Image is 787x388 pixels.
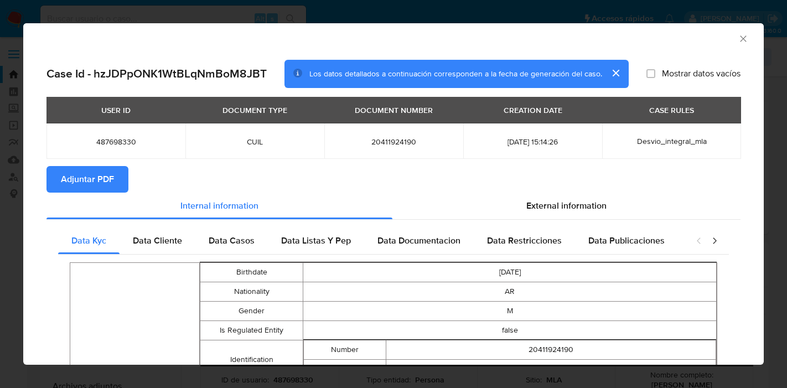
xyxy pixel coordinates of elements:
div: Detailed internal info [58,227,685,254]
button: cerrar [602,60,629,86]
span: Desvio_integral_mla [637,136,707,147]
td: Type [304,359,386,379]
span: Adjuntar PDF [61,167,114,192]
h2: Case Id - hzJDPpONK1WtBLqNmBoM8JBT [46,66,267,81]
td: Number [304,340,386,359]
td: [DATE] [303,262,717,282]
div: CREATION DATE [497,101,569,120]
td: Birthdate [200,262,303,282]
span: 20411924190 [338,137,450,147]
span: External information [526,199,607,212]
td: Gender [200,301,303,320]
span: Data Documentacion [377,234,460,247]
td: CUIL [386,359,716,379]
span: Data Listas Y Pep [281,234,351,247]
div: DOCUMENT TYPE [216,101,294,120]
button: Cerrar ventana [738,33,748,43]
span: Data Publicaciones [588,234,665,247]
span: Data Restricciones [487,234,562,247]
td: Identification [200,340,303,379]
span: Data Kyc [71,234,106,247]
div: closure-recommendation-modal [23,23,764,365]
td: AR [303,282,717,301]
span: Data Casos [209,234,255,247]
span: CUIL [199,137,311,147]
div: DOCUMENT NUMBER [348,101,439,120]
td: 20411924190 [386,340,716,359]
div: Detailed info [46,193,741,219]
button: Adjuntar PDF [46,166,128,193]
td: false [303,320,717,340]
input: Mostrar datos vacíos [646,69,655,78]
span: Data Cliente [133,234,182,247]
td: Nationality [200,282,303,301]
div: CASE RULES [643,101,701,120]
span: [DATE] 15:14:26 [477,137,589,147]
td: Is Regulated Entity [200,320,303,340]
div: USER ID [95,101,137,120]
span: Mostrar datos vacíos [662,68,741,79]
span: Internal information [180,199,258,212]
span: Los datos detallados a continuación corresponden a la fecha de generación del caso. [309,68,602,79]
span: 487698330 [60,137,172,147]
td: M [303,301,717,320]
